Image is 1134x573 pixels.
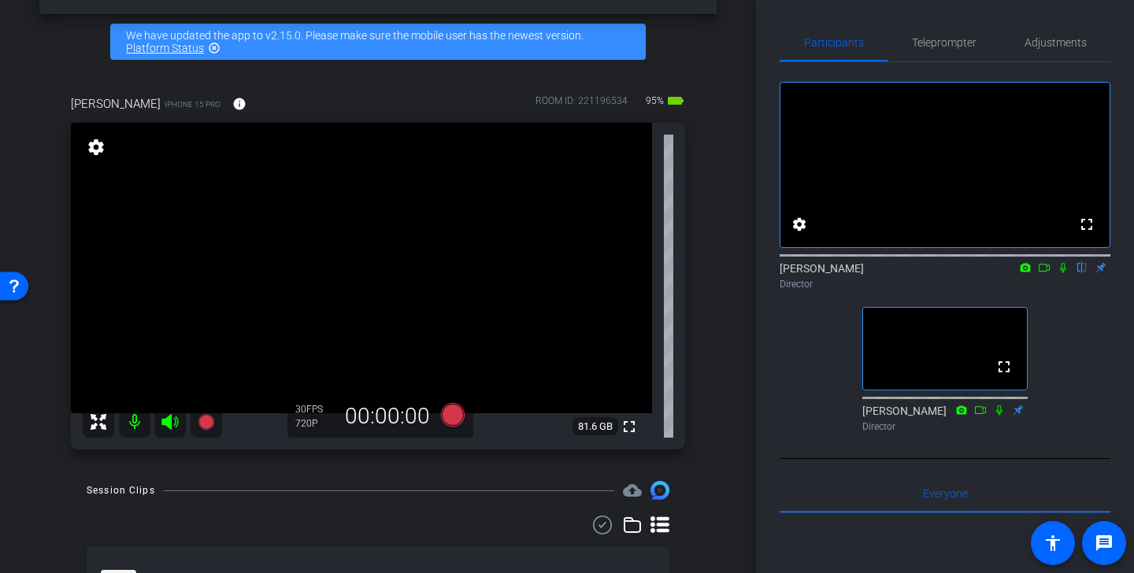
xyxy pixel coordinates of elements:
[1095,534,1114,553] mat-icon: message
[804,37,864,48] span: Participants
[1077,215,1096,234] mat-icon: fullscreen
[232,97,246,111] mat-icon: info
[126,42,204,54] a: Platform Status
[535,94,628,116] div: ROOM ID: 221196534
[71,95,161,113] span: [PERSON_NAME]
[666,91,685,110] mat-icon: battery_std
[110,24,646,60] div: We have updated the app to v2.15.0. Please make sure the mobile user has the newest version.
[912,37,976,48] span: Teleprompter
[295,403,335,416] div: 30
[862,420,1028,434] div: Director
[790,215,809,234] mat-icon: settings
[1025,37,1087,48] span: Adjustments
[573,417,618,436] span: 81.6 GB
[620,417,639,436] mat-icon: fullscreen
[87,482,155,498] div: Session Clips
[306,404,323,415] span: FPS
[1043,534,1062,553] mat-icon: accessibility
[923,488,968,499] span: Everyone
[165,98,220,110] span: iPhone 15 Pro
[780,277,1110,291] div: Director
[643,88,666,113] span: 95%
[335,403,440,430] div: 00:00:00
[623,481,642,500] span: Destinations for your clips
[623,481,642,500] mat-icon: cloud_upload
[780,261,1110,291] div: [PERSON_NAME]
[208,42,220,54] mat-icon: highlight_off
[650,481,669,500] img: Session clips
[85,138,107,157] mat-icon: settings
[995,357,1014,376] mat-icon: fullscreen
[295,417,335,430] div: 720P
[862,403,1028,434] div: [PERSON_NAME]
[1073,260,1091,274] mat-icon: flip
